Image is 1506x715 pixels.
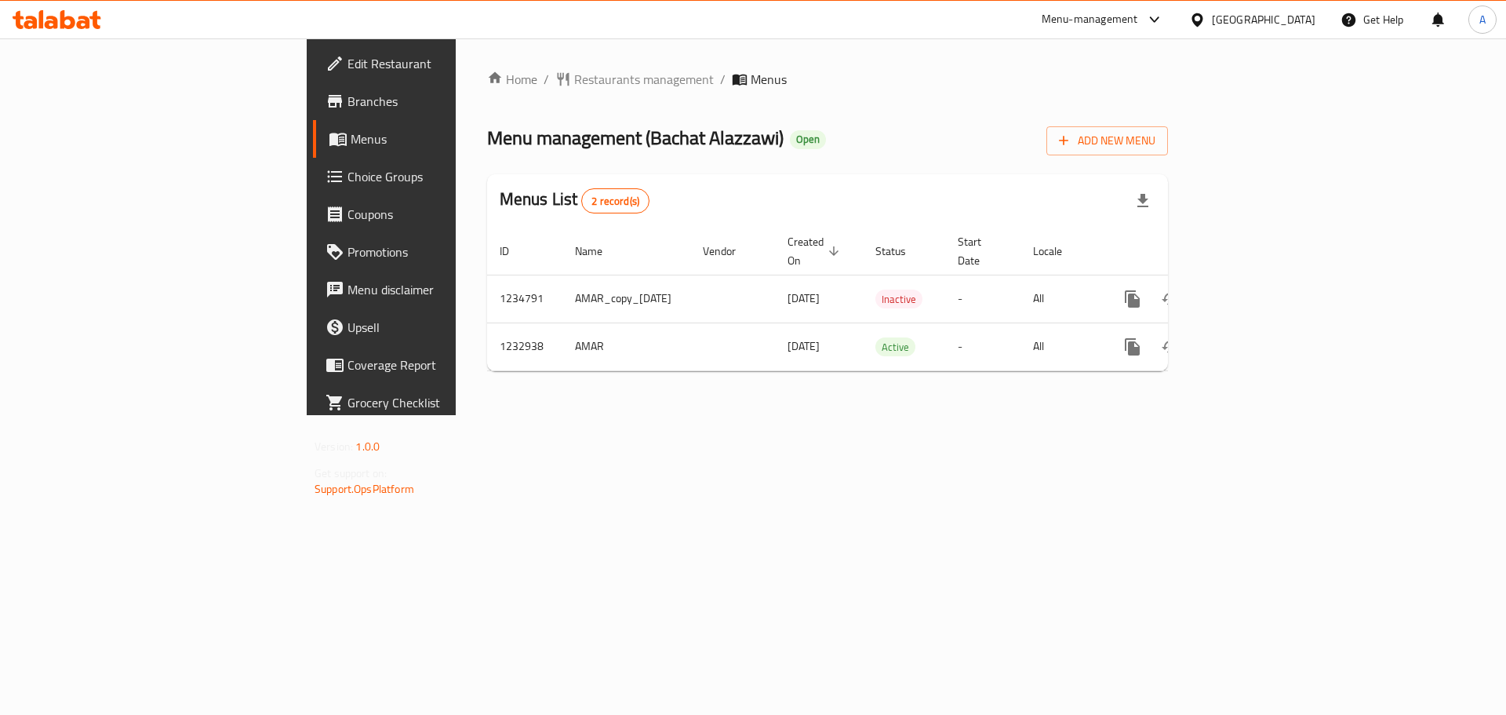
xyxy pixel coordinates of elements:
[313,158,558,195] a: Choice Groups
[1151,328,1189,366] button: Change Status
[1212,11,1315,28] div: [GEOGRAPHIC_DATA]
[487,120,784,155] span: Menu management ( Bachat Alazzawi )
[1114,280,1151,318] button: more
[347,393,546,412] span: Grocery Checklist
[347,280,546,299] span: Menu disclaimer
[347,318,546,337] span: Upsell
[315,436,353,457] span: Version:
[945,275,1020,323] td: -
[1124,182,1162,220] div: Export file
[487,70,1168,89] nav: breadcrumb
[875,242,926,261] span: Status
[313,271,558,308] a: Menu disclaimer
[574,70,714,89] span: Restaurants management
[487,228,1277,371] table: enhanced table
[751,70,787,89] span: Menus
[1033,242,1082,261] span: Locale
[347,92,546,111] span: Branches
[1042,10,1138,29] div: Menu-management
[351,130,546,148] span: Menus
[788,336,820,356] span: [DATE]
[1479,11,1486,28] span: A
[582,194,649,209] span: 2 record(s)
[945,323,1020,370] td: -
[875,337,915,356] div: Active
[347,356,546,374] span: Coverage Report
[562,275,690,323] td: AMAR_copy_[DATE]
[347,167,546,186] span: Choice Groups
[1020,275,1101,323] td: All
[313,120,558,158] a: Menus
[313,82,558,120] a: Branches
[500,242,529,261] span: ID
[1046,126,1168,155] button: Add New Menu
[347,243,546,261] span: Promotions
[720,70,726,89] li: /
[315,463,387,483] span: Get support on:
[703,242,756,261] span: Vendor
[875,290,922,308] span: Inactive
[313,308,558,346] a: Upsell
[958,232,1002,270] span: Start Date
[313,384,558,421] a: Grocery Checklist
[790,133,826,146] span: Open
[1114,328,1151,366] button: more
[1020,323,1101,370] td: All
[562,323,690,370] td: AMAR
[313,45,558,82] a: Edit Restaurant
[555,70,714,89] a: Restaurants management
[788,288,820,308] span: [DATE]
[347,205,546,224] span: Coupons
[313,233,558,271] a: Promotions
[1101,228,1277,275] th: Actions
[581,188,649,213] div: Total records count
[313,346,558,384] a: Coverage Report
[1151,280,1189,318] button: Change Status
[790,130,826,149] div: Open
[575,242,623,261] span: Name
[500,188,649,213] h2: Menus List
[875,338,915,356] span: Active
[313,195,558,233] a: Coupons
[315,479,414,499] a: Support.OpsPlatform
[355,436,380,457] span: 1.0.0
[788,232,844,270] span: Created On
[347,54,546,73] span: Edit Restaurant
[1059,131,1155,151] span: Add New Menu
